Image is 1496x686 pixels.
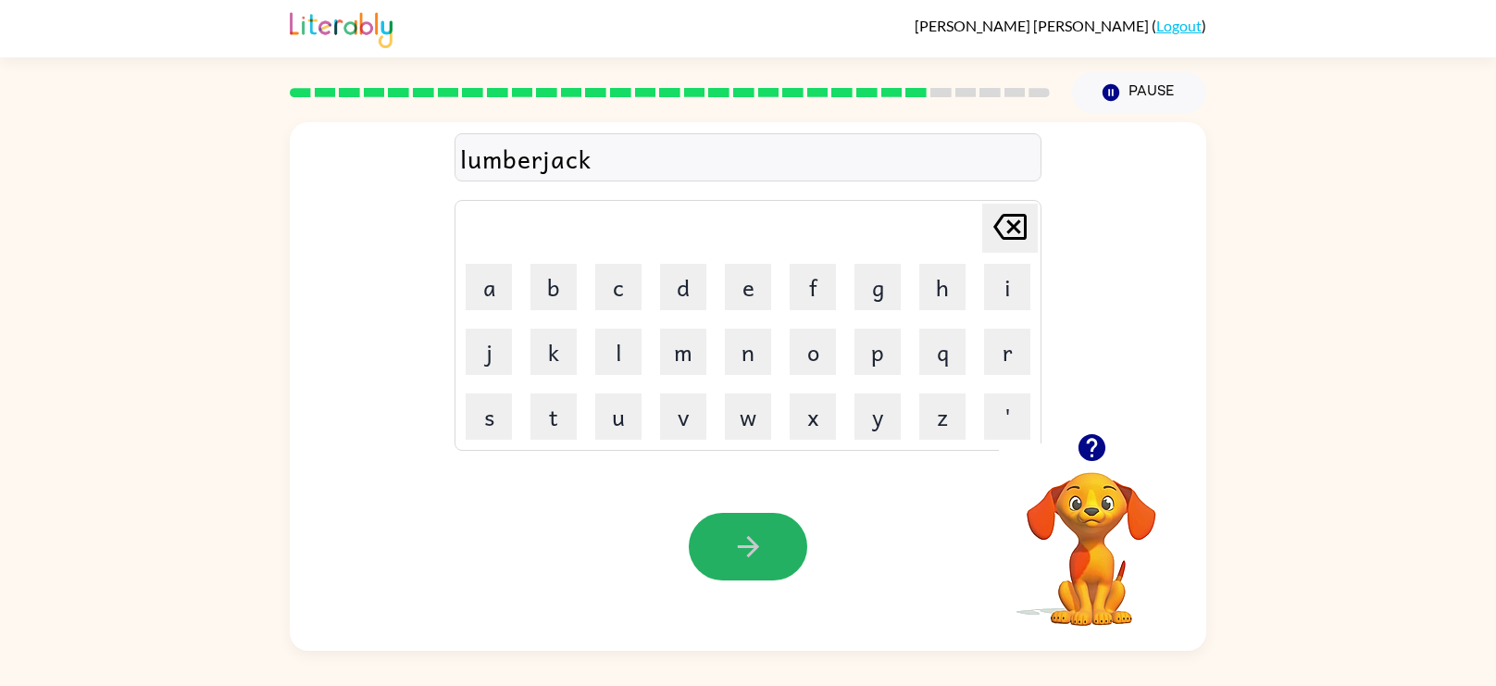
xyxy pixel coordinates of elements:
button: z [919,393,966,440]
button: y [854,393,901,440]
button: a [466,264,512,310]
div: ( ) [915,17,1206,34]
div: lumberjack [460,139,1036,178]
button: q [919,329,966,375]
button: p [854,329,901,375]
button: k [530,329,577,375]
span: [PERSON_NAME] [PERSON_NAME] [915,17,1152,34]
button: s [466,393,512,440]
button: i [984,264,1030,310]
button: h [919,264,966,310]
button: c [595,264,642,310]
button: f [790,264,836,310]
button: ' [984,393,1030,440]
button: g [854,264,901,310]
button: e [725,264,771,310]
button: j [466,329,512,375]
button: b [530,264,577,310]
button: x [790,393,836,440]
button: o [790,329,836,375]
button: w [725,393,771,440]
button: n [725,329,771,375]
img: Literably [290,7,393,48]
a: Logout [1156,17,1202,34]
button: Pause [1072,71,1206,114]
video: Your browser must support playing .mp4 files to use Literably. Please try using another browser. [999,443,1184,629]
button: u [595,393,642,440]
button: v [660,393,706,440]
button: m [660,329,706,375]
button: t [530,393,577,440]
button: l [595,329,642,375]
button: d [660,264,706,310]
button: r [984,329,1030,375]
